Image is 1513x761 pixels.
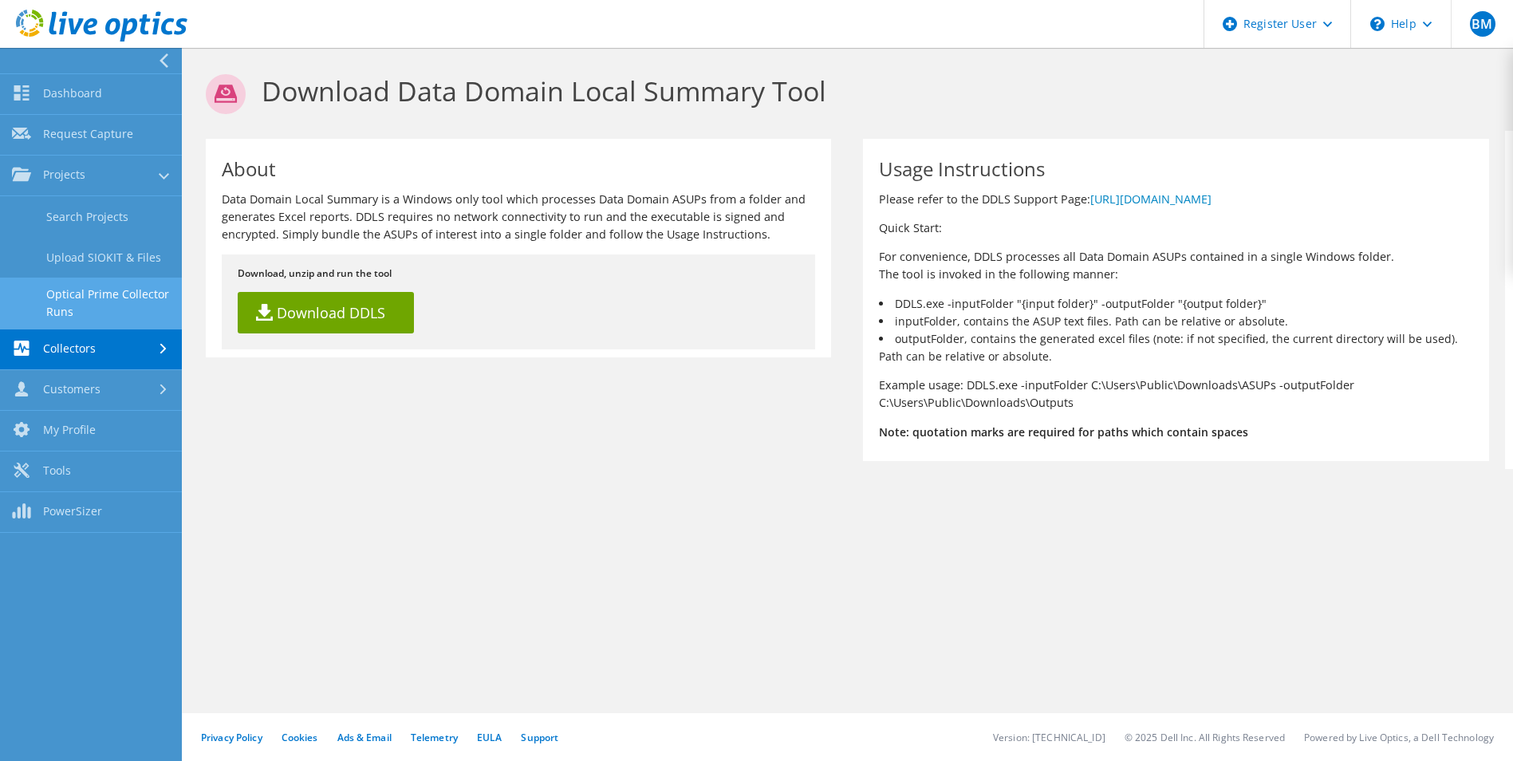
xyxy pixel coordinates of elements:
[206,74,1481,114] h1: Download Data Domain Local Summary Tool
[201,731,262,744] a: Privacy Policy
[993,731,1105,744] li: Version: [TECHNICAL_ID]
[222,160,807,179] h1: About
[879,424,1248,440] b: Note: quotation marks are required for paths which contain spaces
[1090,191,1212,207] a: [URL][DOMAIN_NAME]
[411,731,458,744] a: Telemetry
[1470,11,1495,37] span: BM
[879,219,1472,237] p: Quick Start:
[1304,731,1494,744] li: Powered by Live Optics, a Dell Technology
[238,265,799,282] p: Download, unzip and run the tool
[879,160,1464,179] h1: Usage Instructions
[282,731,318,744] a: Cookies
[521,731,558,744] a: Support
[879,313,1472,330] li: inputFolder, contains the ASUP text files. Path can be relative or absolute.
[879,295,1472,313] li: DDLS.exe -inputFolder "{input folder}" -outputFolder "{output folder}"
[879,191,1472,208] p: Please refer to the DDLS Support Page:
[879,248,1472,283] p: For convenience, DDLS processes all Data Domain ASUPs contained in a single Windows folder. The t...
[879,377,1472,412] p: Example usage: DDLS.exe -inputFolder C:\Users\Public\Downloads\ASUPs -outputFolder C:\Users\Publi...
[879,330,1472,365] li: outputFolder, contains the generated excel files (note: if not specified, the current directory w...
[337,731,392,744] a: Ads & Email
[1370,17,1385,31] svg: \n
[1125,731,1285,744] li: © 2025 Dell Inc. All Rights Reserved
[238,292,414,333] a: Download DDLS
[477,731,502,744] a: EULA
[222,191,815,243] p: Data Domain Local Summary is a Windows only tool which processes Data Domain ASUPs from a folder ...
